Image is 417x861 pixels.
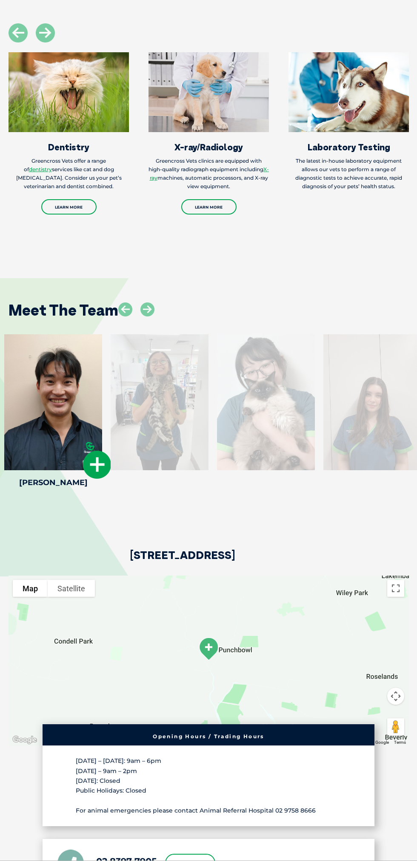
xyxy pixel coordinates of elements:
[29,166,52,172] a: dentistry
[48,580,95,597] button: Show satellite imagery
[47,734,370,739] h6: Opening Hours / Trading Hours
[288,157,409,191] p: The latest in-house laboratory equipment allows our vets to perform a range of diagnostic tests t...
[181,199,237,215] a: Learn More
[387,688,404,705] button: Map camera controls
[9,302,118,318] h2: Meet The Team
[150,166,269,181] a: X-ray
[130,550,235,576] h2: [STREET_ADDRESS]
[41,199,97,215] a: Learn More
[387,718,404,735] button: Drag Pegman onto the map to open Street View
[13,580,48,597] button: Show street map
[149,52,269,132] img: Services_XRay_Radiology
[149,143,269,152] h3: X-ray/Radiology
[4,479,102,486] h4: [PERSON_NAME]
[9,157,129,191] p: Greencross Vets offer a range of services like cat and dog [MEDICAL_DATA]. Consider us your pet’s...
[9,143,129,152] h3: Dentistry
[288,143,409,152] h3: Laboratory Testing
[76,806,341,816] p: For animal emergencies please contact Animal Referral Hospital 02 9758 8666
[76,756,341,796] p: [DATE] – [DATE]: 9am – 6pm [DATE] – 9am – 2pm [DATE]: Closed Public Holidays: Closed
[288,52,409,132] img: Services_Laboratory_Testing
[387,580,404,597] button: Toggle fullscreen view
[149,157,269,191] p: Greencross Vets clinics are equipped with high-quality radiograph equipment including machines, a...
